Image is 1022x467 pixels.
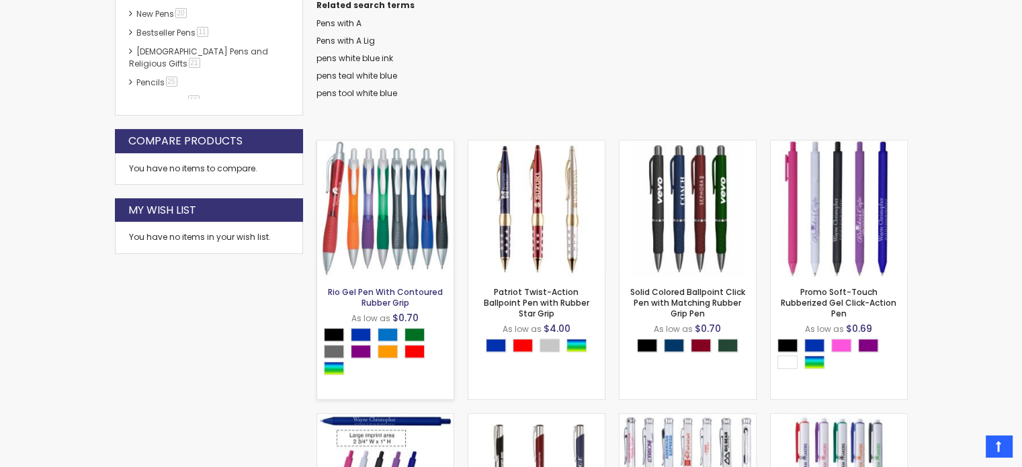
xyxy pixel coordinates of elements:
[166,77,177,87] span: 25
[654,323,693,335] span: As low as
[637,339,657,352] div: Black
[324,328,454,378] div: Select A Color
[831,339,851,352] div: Pink
[378,328,398,341] div: Blue Light
[513,339,533,352] div: Red
[468,140,605,151] a: Patriot Twist-Action Ballpoint Pen with Rubber Star Grip
[316,17,361,29] a: Pens with A
[128,134,243,148] strong: Compare Products
[404,345,425,358] div: Red
[771,413,907,425] a: Juggle Grip Gel Pen
[316,70,397,81] a: pens teal white blue
[317,413,454,425] a: Promo Soft-Touch Rubberized Gel Click-Action Pen - Facebook Exclusive Offer
[486,339,593,355] div: Select A Color
[777,339,907,372] div: Select A Color
[316,87,397,99] a: pens tool white blue
[133,77,182,88] a: Pencils25
[630,286,745,319] a: Solid Colored Ballpoint Click Pen with Matching Rubber Grip Pen
[484,286,589,319] a: Patriot Twist-Action Ballpoint Pen with Rubber Star Grip
[133,8,191,19] a: New Pens20
[317,140,454,151] a: Rio Gel Pen With Contoured Rubber Grip
[328,286,443,308] a: Rio Gel Pen With Contoured Rubber Grip
[986,435,1012,457] a: Top
[695,322,721,335] span: $0.70
[771,140,907,277] img: Promo Soft-Touch Rubberized Gel Click-Action Pen
[188,95,200,105] span: 10
[777,339,798,352] div: Black
[351,328,371,341] div: Blue
[468,413,605,425] a: Paradigm Aluminum Ballpoint Click-Action Metal Pen with Rubber Finish
[404,328,425,341] div: Green
[804,355,824,369] div: Assorted
[771,140,907,151] a: Promo Soft-Touch Rubberized Gel Click-Action Pen
[620,140,756,277] img: Solid Colored Ballpoint Click Pen with Matching Rubber Grip Pen
[133,95,204,107] a: hp-featured10
[805,323,844,335] span: As low as
[351,345,371,358] div: Purple
[544,322,570,335] span: $4.00
[189,58,200,68] span: 21
[129,46,268,69] a: [DEMOGRAPHIC_DATA] Pens and Religious Gifts21
[316,35,375,46] a: Pens with A Lig
[324,345,344,358] div: Grey
[846,322,872,335] span: $0.69
[392,311,419,325] span: $0.70
[637,339,744,355] div: Select A Color
[777,355,798,369] div: White
[317,140,454,277] img: Rio Gel Pen With Contoured Rubber Grip
[566,339,587,352] div: Assorted
[540,339,560,352] div: Silver
[316,52,393,64] a: pens white blue ink
[324,362,344,375] div: Assorted
[804,339,824,352] div: Blue
[503,323,542,335] span: As low as
[691,339,711,352] div: Burgundy
[378,345,398,358] div: Orange
[718,339,738,352] div: Hunter Green
[620,413,756,425] a: Boreas-I Twist Action Ballpoint Brass Barrel Pen with Ultra Soft Rubber Gripper & Cross Style Refill
[351,312,390,324] span: As low as
[324,328,344,341] div: Black
[620,140,756,151] a: Solid Colored Ballpoint Click Pen with Matching Rubber Grip Pen
[129,232,289,243] div: You have no items in your wish list.
[781,286,896,319] a: Promo Soft-Touch Rubberized Gel Click-Action Pen
[664,339,684,352] div: Navy Blue
[197,27,208,37] span: 11
[468,140,605,277] img: Patriot Twist-Action Ballpoint Pen with Rubber Star Grip
[128,203,196,218] strong: My Wish List
[115,153,303,185] div: You have no items to compare.
[486,339,506,352] div: Blue
[175,8,187,18] span: 20
[133,27,213,38] a: Bestseller Pens11
[858,339,878,352] div: Purple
